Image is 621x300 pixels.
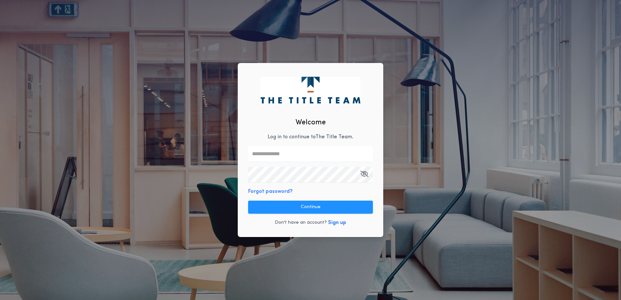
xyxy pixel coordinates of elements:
[248,201,373,214] button: Continue
[296,117,326,128] h2: Welcome
[268,133,353,141] p: Log in to continue to The Title Team .
[275,219,327,226] p: Don't have an account?
[248,188,293,195] button: Forgot password?
[328,219,346,227] button: Sign up
[260,77,360,103] img: logo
